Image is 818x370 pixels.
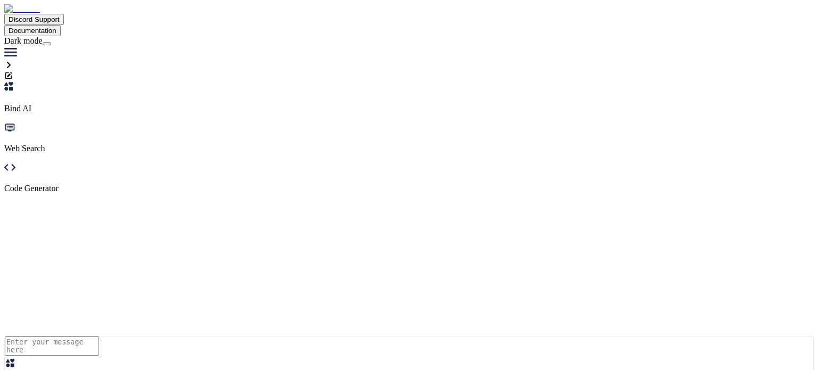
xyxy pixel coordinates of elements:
span: Dark mode [4,36,43,45]
button: Documentation [4,25,61,36]
button: Discord Support [4,14,64,25]
img: Bind AI [4,4,40,14]
p: Code Generator [4,184,814,193]
span: Documentation [9,27,56,35]
p: Web Search [4,144,814,153]
span: Discord Support [9,15,60,23]
p: Bind AI [4,104,814,113]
